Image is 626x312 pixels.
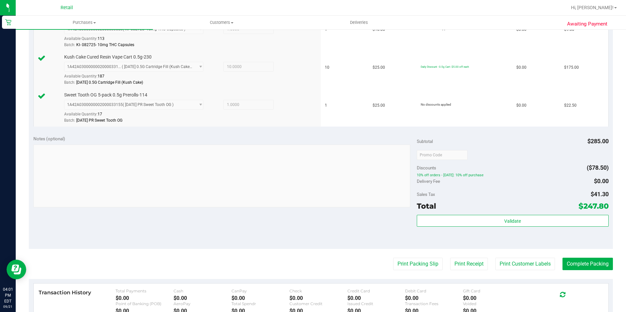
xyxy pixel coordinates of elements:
span: [DATE] 0.5G Cartridge Fill (Kush Cake) [76,80,143,85]
div: Credit Card [347,288,405,293]
div: Issued Credit [347,301,405,306]
div: $0.00 [174,295,231,301]
div: $0.00 [231,295,289,301]
button: Validate [417,215,609,227]
span: Kush Cake Cured Resin Vape Cart 0.5g-230 [64,54,152,60]
div: Debit Card [405,288,463,293]
inline-svg: Retail [5,19,11,26]
span: Total [417,201,436,211]
div: Transaction Fees [405,301,463,306]
span: $25.00 [373,64,385,71]
div: Total Payments [116,288,174,293]
span: $285.00 [587,138,609,145]
span: Retail [61,5,73,10]
iframe: Resource center [7,260,26,279]
span: Batch: [64,80,75,85]
button: Print Packing Slip [393,258,443,270]
span: Sweet Tooth OG 5-pack 0.5g Prerolls-114 [64,92,147,98]
div: $0.00 [289,295,347,301]
div: CanPay [231,288,289,293]
span: Awaiting Payment [567,20,607,28]
span: $0.00 [594,178,609,184]
div: Check [289,288,347,293]
span: 10% off orders - [DATE]: 10% off purchase [417,173,609,177]
span: $22.50 [564,102,577,109]
span: Batch: [64,43,75,47]
span: Validate [504,218,521,224]
span: $175.00 [564,64,579,71]
p: 04:01 PM EDT [3,286,13,304]
div: Point of Banking (POB) [116,301,174,306]
div: $0.00 [405,295,463,301]
span: Deliveries [341,20,377,26]
div: Available Quantity: [64,72,211,84]
span: ($78.50) [587,164,609,171]
span: Daily Discount - 0.5g Cart: $5.00 off each [421,65,469,68]
span: 113 [98,36,104,41]
div: Total Spendr [231,301,289,306]
div: $0.00 [463,295,521,301]
span: $0.00 [516,102,526,109]
div: Cash [174,288,231,293]
span: Purchases [16,20,153,26]
div: Available Quantity: [64,34,211,47]
span: 1 [325,102,327,109]
div: AeroPay [174,301,231,306]
span: 187 [98,74,104,78]
span: Delivery Fee [417,179,440,184]
div: Voided [463,301,521,306]
span: Sales Tax [417,192,435,197]
span: $0.00 [516,64,526,71]
p: 09/21 [3,304,13,309]
a: Deliveries [290,16,428,29]
span: $25.00 [373,102,385,109]
div: Customer Credit [289,301,347,306]
span: Hi, [PERSON_NAME]! [571,5,614,10]
span: No discounts applied [421,103,451,106]
span: Notes (optional) [33,136,65,141]
a: Purchases [16,16,153,29]
span: 17 [98,112,102,116]
button: Complete Packing [562,258,613,270]
div: $0.00 [347,295,405,301]
button: Print Customer Labels [495,258,555,270]
span: [DATE] PR Sweet Tooth OG [76,118,122,123]
span: 10 [325,64,329,71]
span: Subtotal [417,139,433,144]
div: Available Quantity: [64,110,211,122]
div: $0.00 [116,295,174,301]
span: $41.30 [591,191,609,198]
span: Batch: [64,118,75,123]
span: $247.80 [579,201,609,211]
span: KI- 082725- 10mg THC Capsules [76,43,134,47]
input: Promo Code [417,150,468,160]
a: Customers [153,16,290,29]
span: Discounts [417,162,436,174]
span: Customers [153,20,290,26]
button: Print Receipt [450,258,488,270]
div: Gift Card [463,288,521,293]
